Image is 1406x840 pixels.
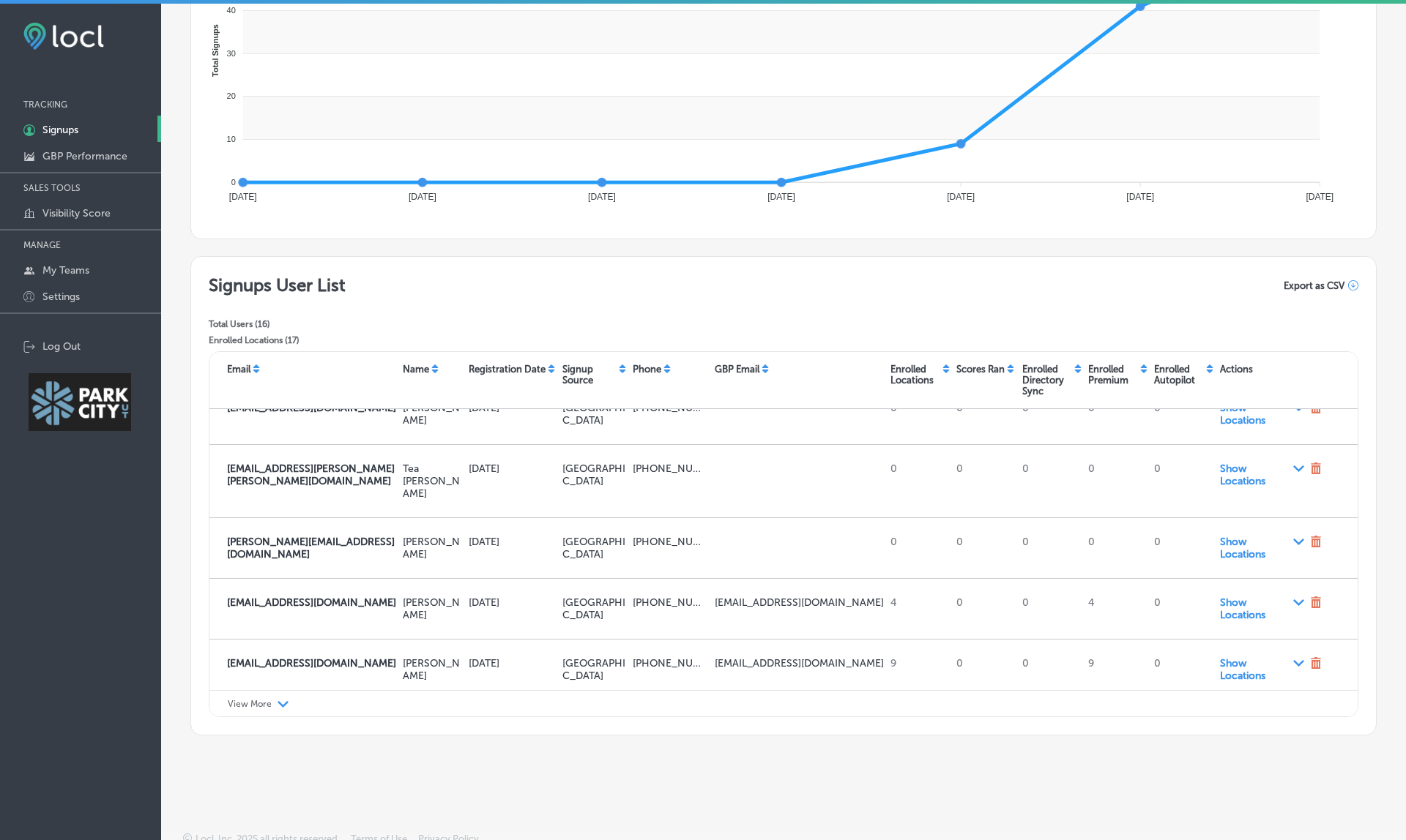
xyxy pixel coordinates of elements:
p: Email [227,364,250,375]
span: Export as CSV [1284,280,1344,291]
div: 0 [951,590,1016,627]
p: info@meishalawson.com [227,596,397,609]
div: 4 [885,590,951,627]
p: Visibility Score [42,207,111,220]
p: Total Users ( 16 ) [209,319,346,329]
span: Remove user from your referral organization. [1310,462,1322,477]
p: [DATE] [469,536,557,548]
div: 0 [951,457,1016,506]
div: 0 [1016,457,1082,506]
p: Settings [42,290,80,303]
p: My Teams [42,264,89,277]
div: 0 [1148,651,1214,688]
p: Enrolled Locations [890,364,940,386]
tspan: 10 [227,135,236,143]
p: [PHONE_NUMBER] [633,536,709,548]
strong: [PERSON_NAME][EMAIL_ADDRESS][DOMAIN_NAME] [227,536,395,560]
p: [DATE] [469,462,557,475]
div: 0 [1016,651,1082,688]
div: 0 [951,396,1016,432]
p: Scores Ran [956,364,1005,375]
p: [DATE] [469,657,557,670]
span: Show Locations [1220,402,1304,427]
p: Signups [42,124,78,136]
div: 0 [1148,590,1214,627]
tspan: [DATE] [1127,192,1155,202]
p: Enrolled Directory Sync [1022,364,1072,397]
p: Registration Date [469,364,546,375]
p: [GEOGRAPHIC_DATA] [562,657,627,682]
tspan: [DATE] [409,192,436,202]
div: 0 [1148,457,1214,506]
p: Actions [1220,364,1253,375]
p: Ryan Osorio [403,536,463,560]
span: Show Locations [1220,657,1304,682]
tspan: 0 [231,178,236,187]
p: View More [228,699,272,709]
p: [GEOGRAPHIC_DATA] [562,462,627,487]
text: Total Signups [211,24,220,77]
span: Remove user from your referral organization. [1310,402,1322,416]
div: 0 [1016,590,1082,627]
p: Support@elloradev.com [715,657,885,670]
div: 0 [885,396,951,432]
p: [DATE] [469,596,557,609]
p: Signup Source [562,364,617,386]
tspan: [DATE] [947,192,975,202]
p: [GEOGRAPHIC_DATA] [562,536,627,560]
p: [PHONE_NUMBER] [633,462,709,475]
p: Tea Pagel [403,462,463,500]
p: Meisha Ross [403,596,463,621]
div: 9 [885,651,951,688]
tspan: [DATE] [229,192,257,202]
p: Sarah Baldwin [403,657,463,682]
span: Show Locations [1220,596,1304,621]
p: Enrolled Autopilot [1154,364,1204,386]
p: Phone [633,364,661,375]
img: fda3e92497d09a02dc62c9cd864e3231.png [23,23,104,50]
p: support@elloradev.com [227,657,397,670]
div: 0 [1082,457,1148,506]
tspan: [DATE] [588,192,616,202]
div: 0 [1016,396,1082,432]
p: Enrolled Locations ( 17 ) [209,335,346,345]
strong: [EMAIL_ADDRESS][DOMAIN_NAME] [227,657,396,670]
img: Park City [29,373,131,431]
p: [GEOGRAPHIC_DATA] [562,402,627,427]
tspan: 30 [227,49,236,58]
tspan: [DATE] [767,192,795,202]
p: info@meishalawson.com [715,596,885,609]
span: Remove user from your referral organization. [1310,536,1322,550]
div: 0 [885,457,951,506]
p: tea.pagel@hyatt.com [227,462,397,487]
div: 0 [1016,530,1082,566]
p: [GEOGRAPHIC_DATA] [562,596,627,621]
p: ryan@risedentalwellness.com [227,536,397,560]
strong: [EMAIL_ADDRESS][DOMAIN_NAME] [227,596,396,609]
tspan: 20 [227,92,236,101]
div: 0 [1082,396,1148,432]
p: GBP Email [715,364,759,375]
p: Enrolled Premium [1088,364,1138,386]
h2: Signups User List [209,274,346,296]
tspan: [DATE] [1306,192,1334,202]
p: GBP Performance [42,150,127,162]
p: [PHONE_NUMBER] [633,657,709,670]
p: Name [403,364,429,375]
div: 0 [1148,396,1214,432]
div: 4 [1082,590,1148,627]
tspan: 40 [227,6,236,15]
span: Remove user from your referral organization. [1310,596,1322,611]
p: [PHONE_NUMBER] [633,596,709,609]
div: 0 [1148,530,1214,566]
div: 0 [951,651,1016,688]
p: Log Out [42,340,81,353]
span: Remove user from your referral organization. [1310,657,1322,672]
div: 0 [885,530,951,566]
div: 0 [1082,530,1148,566]
div: 0 [951,530,1016,566]
div: 9 [1082,651,1148,688]
span: Show Locations [1220,536,1304,560]
strong: [EMAIL_ADDRESS][PERSON_NAME][PERSON_NAME][DOMAIN_NAME] [227,462,395,487]
span: Show Locations [1220,462,1304,487]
